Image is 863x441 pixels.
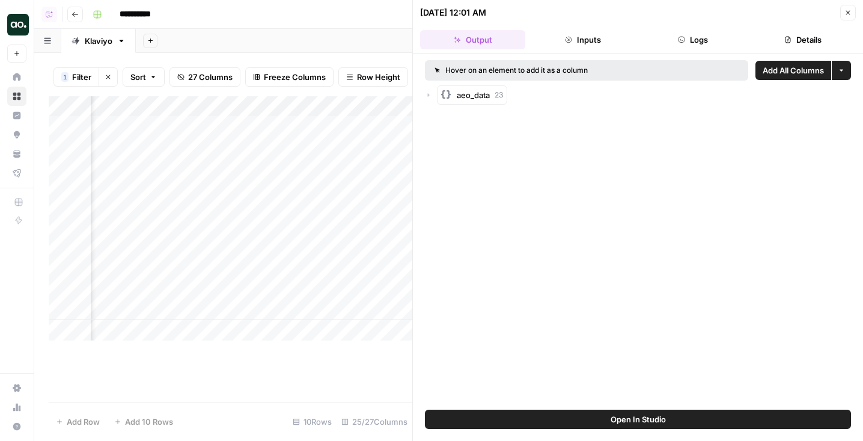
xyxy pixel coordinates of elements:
[245,67,334,87] button: Freeze Columns
[7,164,26,183] a: Flightpath
[7,417,26,436] button: Help + Support
[288,412,337,431] div: 10 Rows
[7,14,29,35] img: AirOps Builders Logo
[425,410,851,429] button: Open In Studio
[53,67,99,87] button: 1Filter
[7,398,26,417] a: Usage
[437,85,507,105] button: aeo_data23
[7,106,26,125] a: Insights
[169,67,240,87] button: 27 Columns
[63,72,67,82] span: 1
[67,416,100,428] span: Add Row
[125,416,173,428] span: Add 10 Rows
[755,61,831,80] button: Add All Columns
[61,72,69,82] div: 1
[435,65,663,76] div: Hover on an element to add it as a column
[7,125,26,144] a: Opportunities
[130,71,146,83] span: Sort
[7,67,26,87] a: Home
[7,144,26,164] a: Your Data
[611,413,666,425] span: Open In Studio
[123,67,165,87] button: Sort
[751,30,856,49] button: Details
[72,71,91,83] span: Filter
[530,30,635,49] button: Inputs
[420,30,525,49] button: Output
[338,67,408,87] button: Row Height
[337,412,412,431] div: 25/27 Columns
[7,10,26,40] button: Workspace: AirOps Builders
[49,412,107,431] button: Add Row
[641,30,746,49] button: Logs
[7,378,26,398] a: Settings
[107,412,180,431] button: Add 10 Rows
[357,71,400,83] span: Row Height
[264,71,326,83] span: Freeze Columns
[85,35,112,47] div: Klaviyo
[457,89,490,101] span: aeo_data
[188,71,233,83] span: 27 Columns
[420,7,486,19] div: [DATE] 12:01 AM
[61,29,136,53] a: Klaviyo
[7,87,26,106] a: Browse
[495,90,503,100] span: 23
[763,64,824,76] span: Add All Columns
